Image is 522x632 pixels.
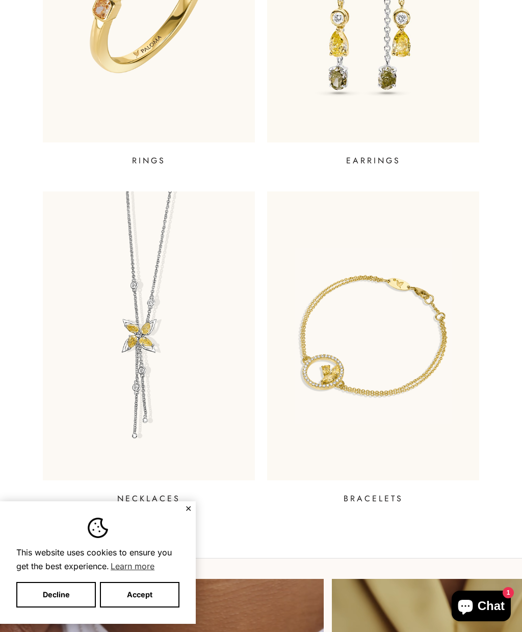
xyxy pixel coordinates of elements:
[267,191,479,505] a: BRACELETS
[117,493,180,505] p: NECKLACES
[132,155,166,167] p: RINGS
[43,191,255,505] a: NECKLACES
[185,505,192,512] button: Close
[100,582,179,607] button: Accept
[88,518,108,538] img: Cookie banner
[449,591,514,624] inbox-online-store-chat: Shopify online store chat
[16,546,179,574] span: This website uses cookies to ensure you get the best experience.
[109,558,156,574] a: Learn more
[344,493,403,505] p: BRACELETS
[346,155,401,167] p: EARRINGS
[16,582,96,607] button: Decline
